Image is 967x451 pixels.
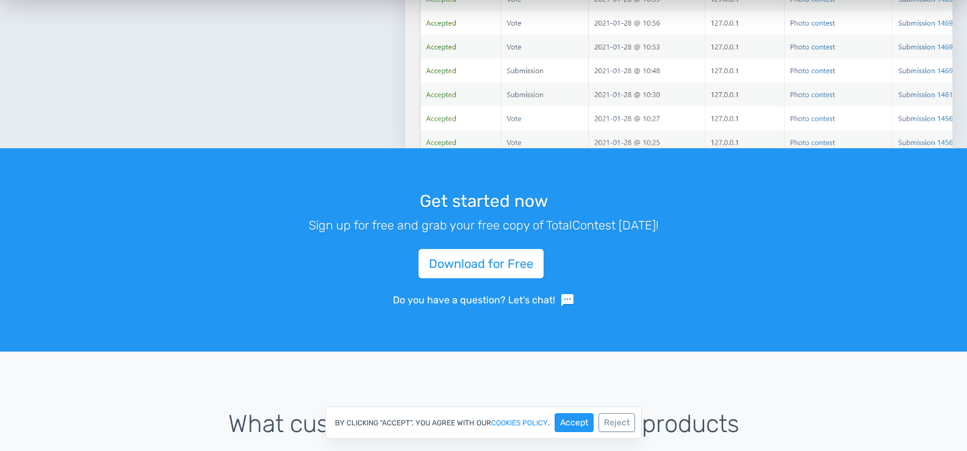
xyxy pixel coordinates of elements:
h3: Get started now [145,192,822,211]
div: By clicking "Accept", you agree with our . [325,406,642,439]
a: cookies policy [491,419,548,427]
button: Reject [599,413,635,432]
button: Accept [555,413,594,432]
span: sms [560,293,575,308]
p: Sign up for free and grab your free copy of TotalContest [DATE]! [145,216,822,234]
a: Download for Free [419,249,544,278]
a: Do you have a question? Let's chat!sms [393,293,575,308]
